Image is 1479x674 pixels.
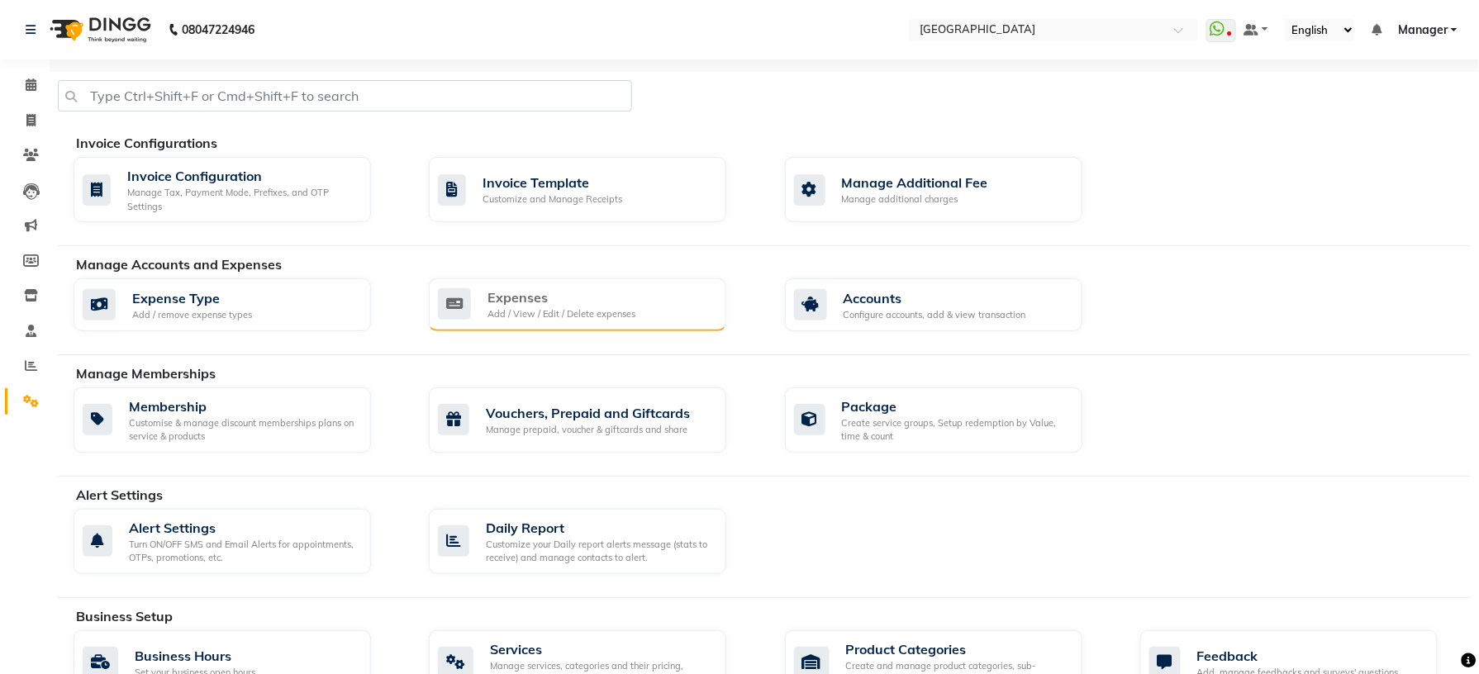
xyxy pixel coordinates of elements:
div: Manage additional charges [842,192,988,206]
a: Daily ReportCustomize your Daily report alerts message (stats to receive) and manage contacts to ... [429,509,759,574]
div: Package [842,396,1069,416]
a: Manage Additional FeeManage additional charges [785,157,1115,222]
div: Alert Settings [129,518,358,538]
div: Vouchers, Prepaid and Giftcards [486,403,690,423]
div: Add / View / Edit / Delete expenses [487,307,635,321]
div: Accounts [844,288,1026,308]
a: Expense TypeAdd / remove expense types [74,278,404,331]
a: MembershipCustomise & manage discount memberships plans on service & products [74,387,404,453]
div: Customize your Daily report alerts message (stats to receive) and manage contacts to alert. [486,538,713,565]
div: Membership [129,396,358,416]
input: Type Ctrl+Shift+F or Cmd+Shift+F to search [58,80,632,112]
div: Create service groups, Setup redemption by Value, time & count [842,416,1069,444]
div: Expenses [487,287,635,307]
div: Business Hours [135,646,255,666]
div: Services [490,639,713,659]
div: Manage prepaid, voucher & giftcards and share [486,423,690,437]
div: Add / remove expense types [132,308,252,322]
span: Manager [1398,21,1448,39]
div: Invoice Configuration [127,166,358,186]
div: Turn ON/OFF SMS and Email Alerts for appointments, OTPs, promotions, etc. [129,538,358,565]
a: Vouchers, Prepaid and GiftcardsManage prepaid, voucher & giftcards and share [429,387,759,453]
div: Manage Tax, Payment Mode, Prefixes, and OTP Settings [127,186,358,213]
div: Product Categories [846,639,1069,659]
a: ExpensesAdd / View / Edit / Delete expenses [429,278,759,331]
img: logo [42,7,155,53]
a: PackageCreate service groups, Setup redemption by Value, time & count [785,387,1115,453]
div: Configure accounts, add & view transaction [844,308,1026,322]
div: Invoice Template [483,173,622,192]
div: Expense Type [132,288,252,308]
a: Invoice TemplateCustomize and Manage Receipts [429,157,759,222]
div: Customize and Manage Receipts [483,192,622,206]
a: AccountsConfigure accounts, add & view transaction [785,278,1115,331]
a: Invoice ConfigurationManage Tax, Payment Mode, Prefixes, and OTP Settings [74,157,404,222]
div: Manage Additional Fee [842,173,988,192]
a: Alert SettingsTurn ON/OFF SMS and Email Alerts for appointments, OTPs, promotions, etc. [74,509,404,574]
div: Customise & manage discount memberships plans on service & products [129,416,358,444]
b: 08047224946 [182,7,254,53]
div: Daily Report [486,518,713,538]
div: Feedback [1197,646,1399,666]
